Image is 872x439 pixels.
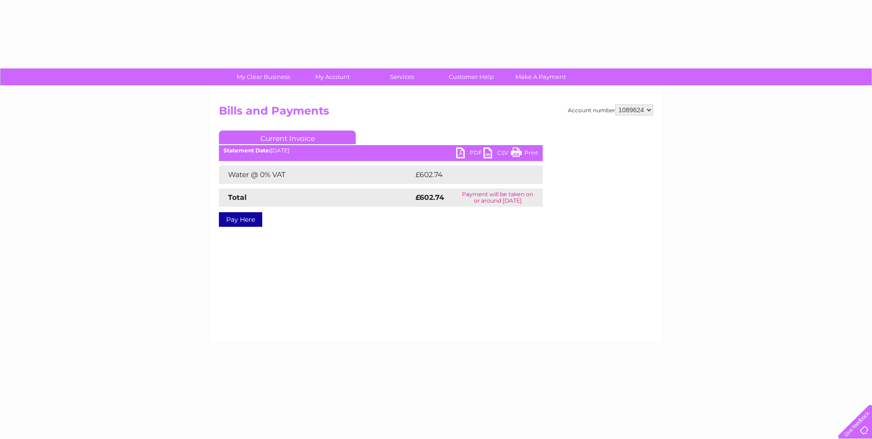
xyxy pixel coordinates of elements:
[415,193,444,202] strong: £602.74
[453,188,543,207] td: Payment will be taken on or around [DATE]
[219,212,262,227] a: Pay Here
[456,147,483,161] a: PDF
[568,105,653,115] div: Account number
[413,166,526,184] td: £602.74
[226,68,301,85] a: My Clear Business
[219,131,356,144] a: Current Invoice
[219,166,413,184] td: Water @ 0% VAT
[434,68,509,85] a: Customer Help
[228,193,247,202] strong: Total
[219,147,543,154] div: [DATE]
[295,68,370,85] a: My Account
[503,68,578,85] a: Make A Payment
[219,105,653,122] h2: Bills and Payments
[511,147,538,161] a: Print
[364,68,440,85] a: Services
[483,147,511,161] a: CSV
[223,147,270,154] b: Statement Date:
